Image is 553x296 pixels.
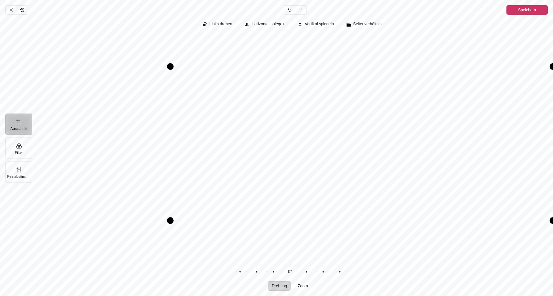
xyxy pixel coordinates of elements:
[5,138,32,159] button: Filter
[5,114,32,135] button: Ausschnitt
[167,67,174,221] div: Drag left
[251,22,285,26] span: Horizontal spiegeln
[506,5,548,15] button: Speichern
[209,22,232,26] span: Links drehen
[518,6,536,14] span: Speichern
[170,63,553,70] div: Drag top
[200,20,236,29] button: Links drehen
[305,22,334,26] span: Vertikal spiegeln
[343,20,385,29] button: Seitenverhältnis
[298,284,308,288] span: Zoom
[353,22,381,26] span: Seitenverhältnis
[170,217,553,224] div: Drag bottom
[295,20,338,29] button: Vertikal spiegeln
[241,20,289,29] button: Horizontal spiegeln
[32,15,553,296] div: Ausschnitt
[5,161,32,183] button: Feinabstimmung
[272,284,287,288] span: Drehung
